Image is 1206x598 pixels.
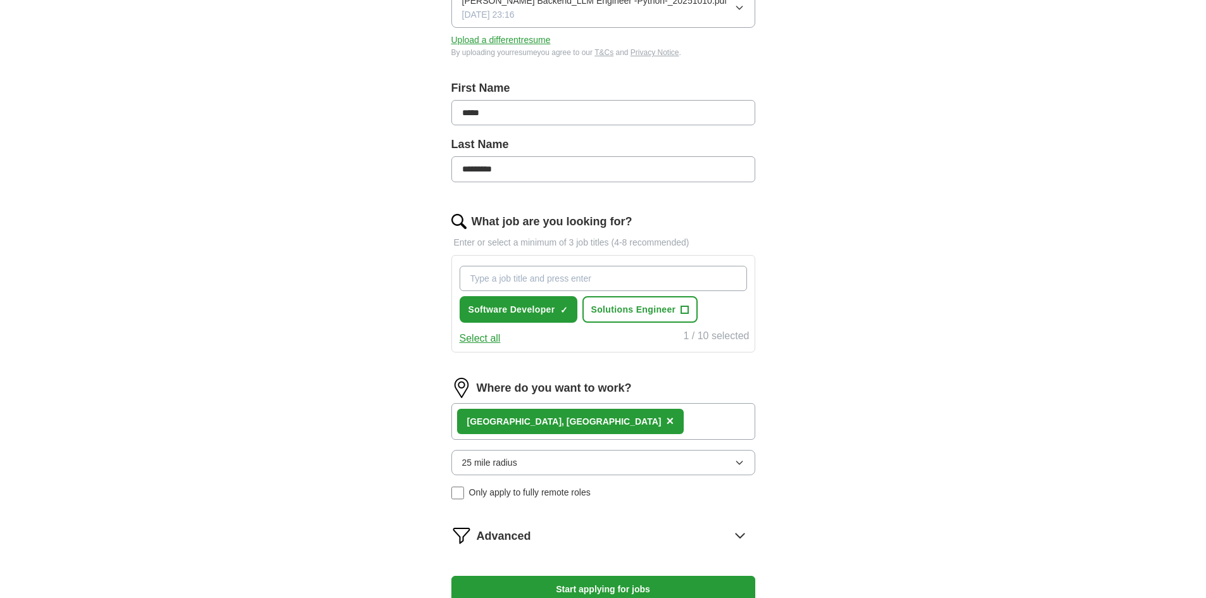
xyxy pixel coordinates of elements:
span: ✓ [560,305,568,315]
button: Software Developer✓ [460,296,577,323]
span: [DATE] 23:16 [462,8,515,22]
label: Last Name [451,135,755,154]
input: Type a job title and press enter [460,266,747,291]
span: Advanced [477,527,531,545]
span: 25 mile radius [462,456,517,470]
div: 1 / 10 selected [683,328,749,347]
p: Enter or select a minimum of 3 job titles (4-8 recommended) [451,235,755,249]
img: filter [451,525,472,545]
button: Select all [460,330,501,347]
span: × [666,414,674,428]
span: Only apply to fully remote roles [469,485,591,499]
a: Privacy Notice [631,48,679,57]
input: Only apply to fully remote roles [451,487,464,499]
img: location.png [451,378,472,398]
a: T&Cs [594,48,613,57]
button: 25 mile radius [451,450,755,475]
span: Solutions Engineer [591,302,676,316]
div: By uploading your resume you agree to our and . [451,47,755,59]
div: [GEOGRAPHIC_DATA], [GEOGRAPHIC_DATA] [467,414,662,428]
label: Where do you want to work? [477,379,632,397]
img: search.png [451,214,467,229]
label: First Name [451,79,755,97]
button: × [666,411,674,432]
label: What job are you looking for? [472,213,632,231]
span: Software Developer [468,302,555,316]
button: Solutions Engineer [582,296,698,323]
button: Upload a differentresume [451,33,551,47]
